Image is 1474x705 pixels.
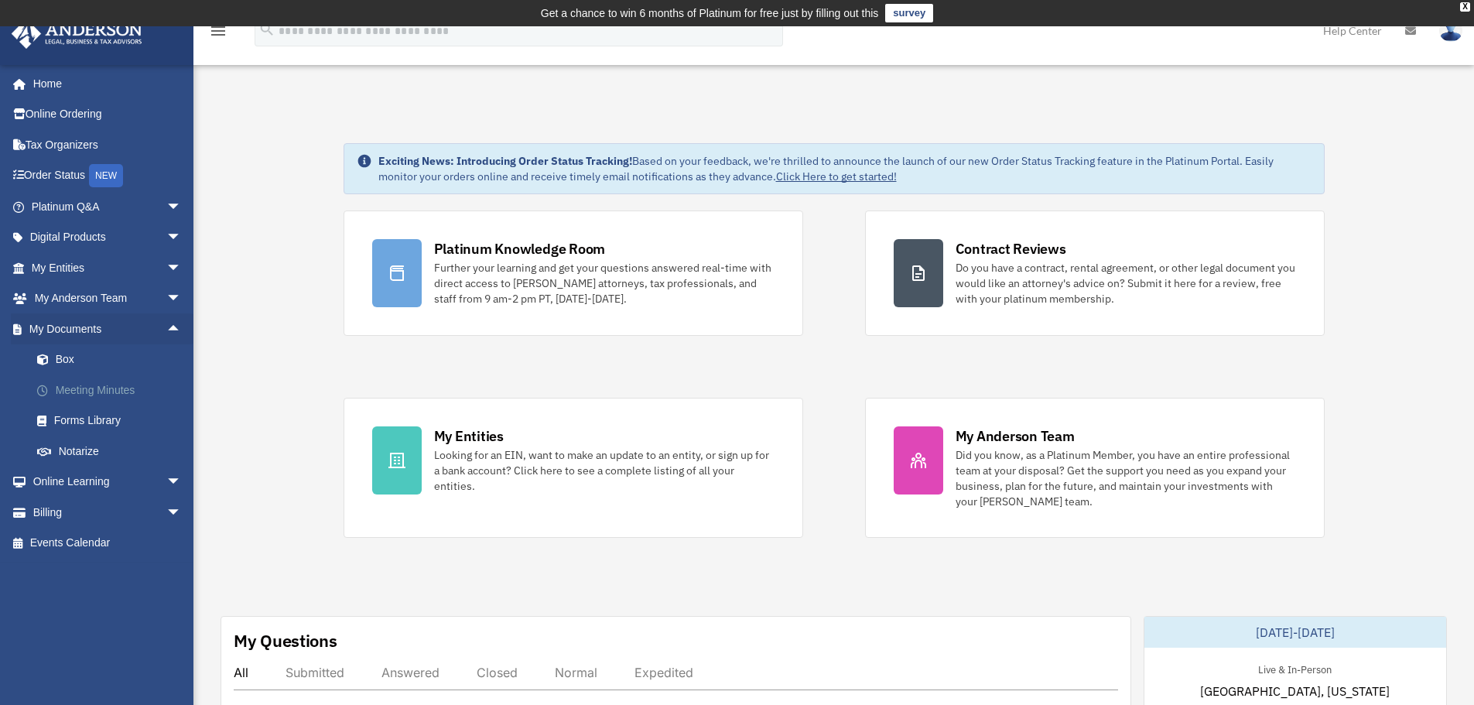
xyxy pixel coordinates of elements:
[166,497,197,529] span: arrow_drop_down
[166,191,197,223] span: arrow_drop_down
[434,426,504,446] div: My Entities
[1246,660,1344,676] div: Live & In-Person
[209,27,227,40] a: menu
[209,22,227,40] i: menu
[956,260,1296,306] div: Do you have a contract, rental agreement, or other legal document you would like an attorney's ad...
[344,398,803,538] a: My Entities Looking for an EIN, want to make an update to an entity, or sign up for a bank accoun...
[11,222,205,253] a: Digital Productsarrow_drop_down
[956,426,1075,446] div: My Anderson Team
[555,665,597,680] div: Normal
[286,665,344,680] div: Submitted
[865,210,1325,336] a: Contract Reviews Do you have a contract, rental agreement, or other legal document you would like...
[885,4,933,22] a: survey
[434,239,606,258] div: Platinum Knowledge Room
[11,467,205,498] a: Online Learningarrow_drop_down
[381,665,439,680] div: Answered
[22,406,205,436] a: Forms Library
[11,528,205,559] a: Events Calendar
[11,129,205,160] a: Tax Organizers
[776,169,897,183] a: Click Here to get started!
[11,68,197,99] a: Home
[434,447,775,494] div: Looking for an EIN, want to make an update to an entity, or sign up for a bank account? Click her...
[11,191,205,222] a: Platinum Q&Aarrow_drop_down
[378,153,1312,184] div: Based on your feedback, we're thrilled to announce the launch of our new Order Status Tracking fe...
[22,344,205,375] a: Box
[166,252,197,284] span: arrow_drop_down
[11,283,205,314] a: My Anderson Teamarrow_drop_down
[11,497,205,528] a: Billingarrow_drop_down
[1460,2,1470,12] div: close
[22,375,205,406] a: Meeting Minutes
[166,313,197,345] span: arrow_drop_up
[11,252,205,283] a: My Entitiesarrow_drop_down
[1144,617,1446,648] div: [DATE]-[DATE]
[11,160,205,192] a: Order StatusNEW
[477,665,518,680] div: Closed
[22,436,205,467] a: Notarize
[541,4,879,22] div: Get a chance to win 6 months of Platinum for free just by filling out this
[166,283,197,315] span: arrow_drop_down
[166,467,197,498] span: arrow_drop_down
[7,19,147,49] img: Anderson Advisors Platinum Portal
[865,398,1325,538] a: My Anderson Team Did you know, as a Platinum Member, you have an entire professional team at your...
[434,260,775,306] div: Further your learning and get your questions answered real-time with direct access to [PERSON_NAM...
[378,154,632,168] strong: Exciting News: Introducing Order Status Tracking!
[258,21,275,38] i: search
[11,99,205,130] a: Online Ordering
[234,629,337,652] div: My Questions
[11,313,205,344] a: My Documentsarrow_drop_up
[1439,19,1462,42] img: User Pic
[1200,682,1390,700] span: [GEOGRAPHIC_DATA], [US_STATE]
[89,164,123,187] div: NEW
[344,210,803,336] a: Platinum Knowledge Room Further your learning and get your questions answered real-time with dire...
[234,665,248,680] div: All
[166,222,197,254] span: arrow_drop_down
[634,665,693,680] div: Expedited
[956,447,1296,509] div: Did you know, as a Platinum Member, you have an entire professional team at your disposal? Get th...
[956,239,1066,258] div: Contract Reviews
